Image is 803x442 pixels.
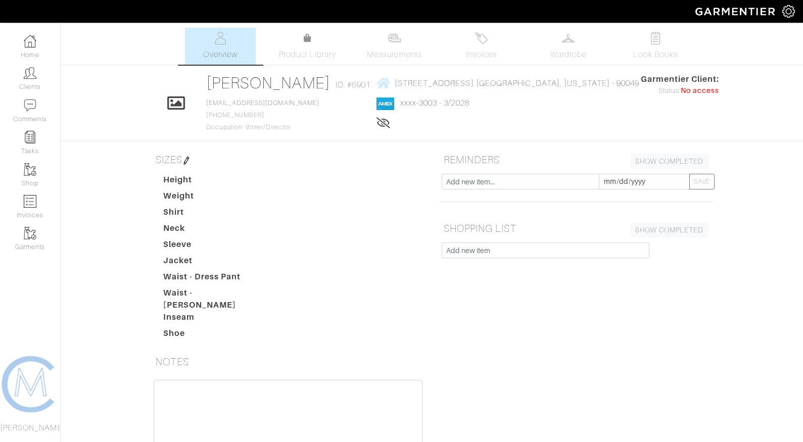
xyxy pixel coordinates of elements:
[156,287,271,311] dt: Waist - [PERSON_NAME]
[359,28,430,65] a: Measurements
[550,48,587,61] span: Wardrobe
[152,150,424,170] h5: SIZES
[24,67,36,79] img: clients-icon-6bae9207a08558b7cb47a8932f037763ab4055f8c8b6bfacd5dc20c3e0201464.png
[279,48,336,61] span: Product Library
[475,32,488,44] img: orders-27d20c2124de7fd6de4e0e44c1d41de31381a507db9b33961299e4e07d508b8c.svg
[440,150,713,170] h5: REMINDERS
[156,222,271,238] dt: Neck
[24,131,36,143] img: reminder-icon-8004d30b9f0a5d33ae49ab947aed9ed385cf756f9e5892f1edd6e32f2345188e.png
[633,48,678,61] span: Look Books
[689,174,715,189] button: SAVE
[466,48,497,61] span: Invoices
[641,85,720,96] div: Status:
[400,99,469,108] a: xxxx-3003 - 3/2028
[24,195,36,208] img: orders-icon-0abe47150d42831381b5fb84f609e132dff9fe21cb692f30cb5eec754e2cba89.png
[206,74,331,92] a: [PERSON_NAME]
[446,28,517,65] a: Invoices
[367,48,422,61] span: Measurements
[156,206,271,222] dt: Shirt
[156,255,271,271] dt: Jacket
[395,78,640,87] span: [STREET_ADDRESS] [GEOGRAPHIC_DATA], [US_STATE] - 90049
[336,79,370,91] span: ID: #6901
[24,163,36,176] img: garments-icon-b7da505a4dc4fd61783c78ac3ca0ef83fa9d6f193b1c9dc38574b1d14d53ca28.png
[631,154,708,169] a: SHOW COMPLETED
[272,32,343,61] a: Product Library
[440,218,713,238] h5: SHOPPING LIST
[376,77,640,89] a: [STREET_ADDRESS] [GEOGRAPHIC_DATA], [US_STATE] - 90049
[24,227,36,239] img: garments-icon-b7da505a4dc4fd61783c78ac3ca0ef83fa9d6f193b1c9dc38574b1d14d53ca28.png
[152,352,424,372] h5: NOTES
[214,32,227,44] img: basicinfo-40fd8af6dae0f16599ec9e87c0ef1c0a1fdea2edbe929e3d69a839185d80c458.svg
[156,271,271,287] dt: Waist - Dress Pant
[681,85,719,96] span: No access
[649,32,662,44] img: todo-9ac3debb85659649dc8f770b8b6100bb5dab4b48dedcbae339e5042a72dfd3cc.svg
[442,174,599,189] input: Add new item...
[185,28,256,65] a: Overview
[24,99,36,112] img: comment-icon-a0a6a9ef722e966f86d9cbdc48e553b5cf19dbc54f86b18d962a5391bc8f6eb6.png
[442,242,649,258] input: Add new item
[156,311,271,327] dt: Inseam
[376,97,394,110] img: american_express-1200034d2e149cdf2cc7894a33a747db654cf6f8355cb502592f1d228b2ac700.png
[533,28,604,65] a: Wardrobe
[562,32,575,44] img: wardrobe-487a4870c1b7c33e795ec22d11cfc2ed9d08956e64fb3008fe2437562e282088.svg
[156,190,271,206] dt: Weight
[182,157,191,165] img: pen-cf24a1663064a2ec1b9c1bd2387e9de7a2fa800b781884d57f21acf72779bad2.png
[206,100,319,131] span: [PHONE_NUMBER] Occupation: Writer/Director
[690,3,782,20] img: garmentier-logo-header-white-b43fb05a5012e4ada735d5af1a66efaba907eab6374d6393d1fbf88cb4ef424d.png
[631,222,708,238] a: SHOW COMPLETED
[206,100,319,107] a: [EMAIL_ADDRESS][DOMAIN_NAME]
[641,73,720,85] span: Garmentier Client:
[203,48,237,61] span: Overview
[24,35,36,47] img: dashboard-icon-dbcd8f5a0b271acd01030246c82b418ddd0df26cd7fceb0bd07c9910d44c42f6.png
[388,32,401,44] img: measurements-466bbee1fd09ba9460f595b01e5d73f9e2bff037440d3c8f018324cb6cdf7a4a.svg
[620,28,691,65] a: Look Books
[156,327,271,343] dt: Shoe
[156,174,271,190] dt: Height
[782,5,795,18] img: gear-icon-white-bd11855cb880d31180b6d7d6211b90ccbf57a29d726f0c71d8c61bd08dd39cc2.png
[156,238,271,255] dt: Sleeve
